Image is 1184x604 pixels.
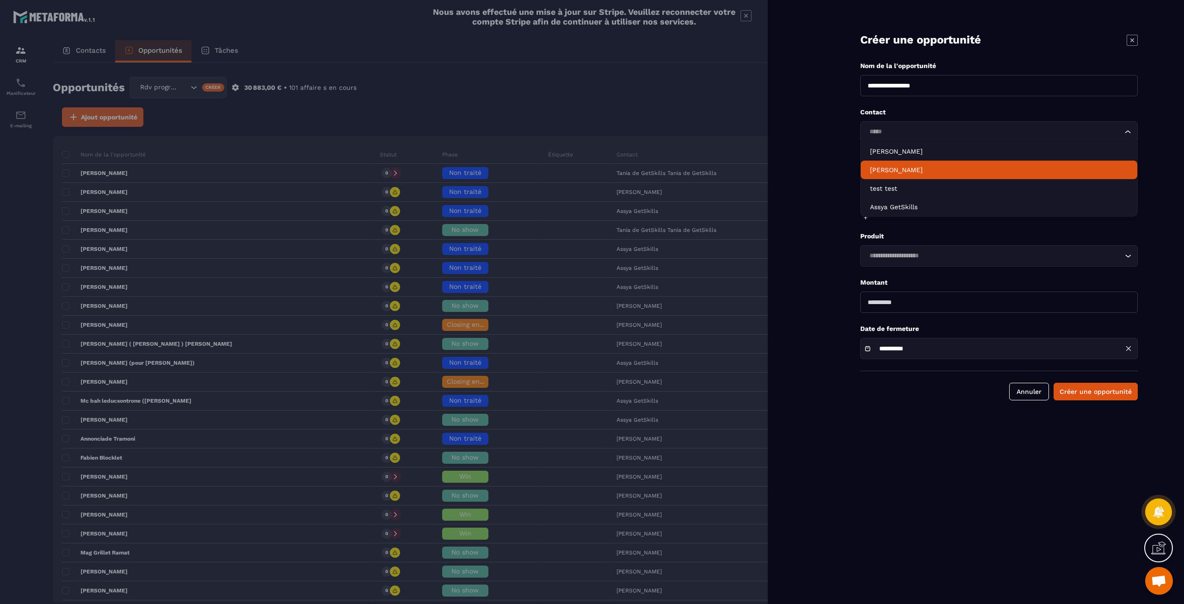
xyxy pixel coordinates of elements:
button: Créer une opportunité [1054,383,1138,400]
p: Assya GetSkills [870,202,1128,212]
input: Search for option [866,251,1122,261]
p: Créer une opportunité [860,32,981,48]
button: Annuler [1009,383,1049,400]
p: test test [870,184,1128,193]
div: Search for option [860,121,1138,143]
p: Produit [860,232,1138,241]
div: Ouvrir le chat [1145,567,1173,595]
p: Assya BELAOUD [870,165,1128,174]
div: Search for option [860,245,1138,267]
p: Contact [860,108,1138,117]
p: Dany Mosse [870,147,1128,156]
input: Search for option [866,127,1122,137]
p: Montant [860,278,1138,287]
p: Nom de la l'opportunité [860,62,1138,70]
p: Date de fermeture [860,324,1138,333]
